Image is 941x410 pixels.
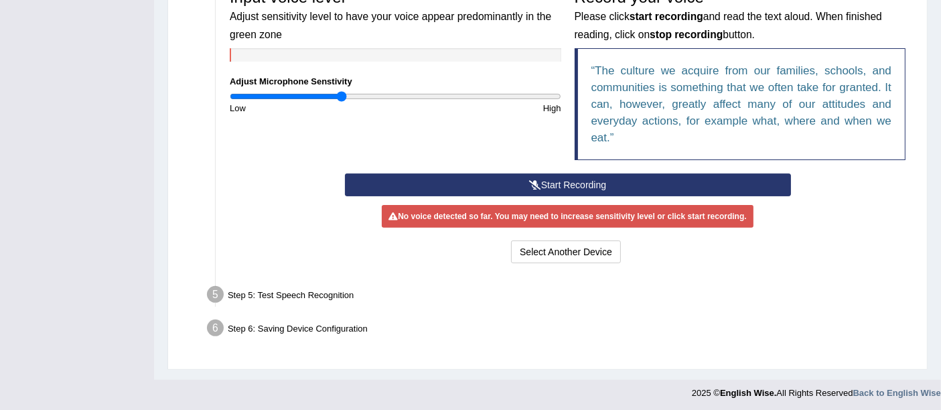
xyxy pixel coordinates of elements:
[692,380,941,399] div: 2025 © All Rights Reserved
[230,11,551,40] small: Adjust sensitivity level to have your voice appear predominantly in the green zone
[223,102,395,115] div: Low
[511,241,621,263] button: Select Another Device
[382,205,753,228] div: No voice detected so far. You may need to increase sensitivity level or click start recording.
[575,11,882,40] small: Please click and read the text aloud. When finished reading, click on button.
[395,102,567,115] div: High
[591,64,892,144] q: The culture we acquire from our families, schools, and communities is something that we often tak...
[630,11,703,22] b: start recording
[720,388,776,398] strong: English Wise.
[230,75,352,88] label: Adjust Microphone Senstivity
[201,282,921,312] div: Step 5: Test Speech Recognition
[650,29,723,40] b: stop recording
[201,316,921,345] div: Step 6: Saving Device Configuration
[853,388,941,398] a: Back to English Wise
[345,174,791,196] button: Start Recording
